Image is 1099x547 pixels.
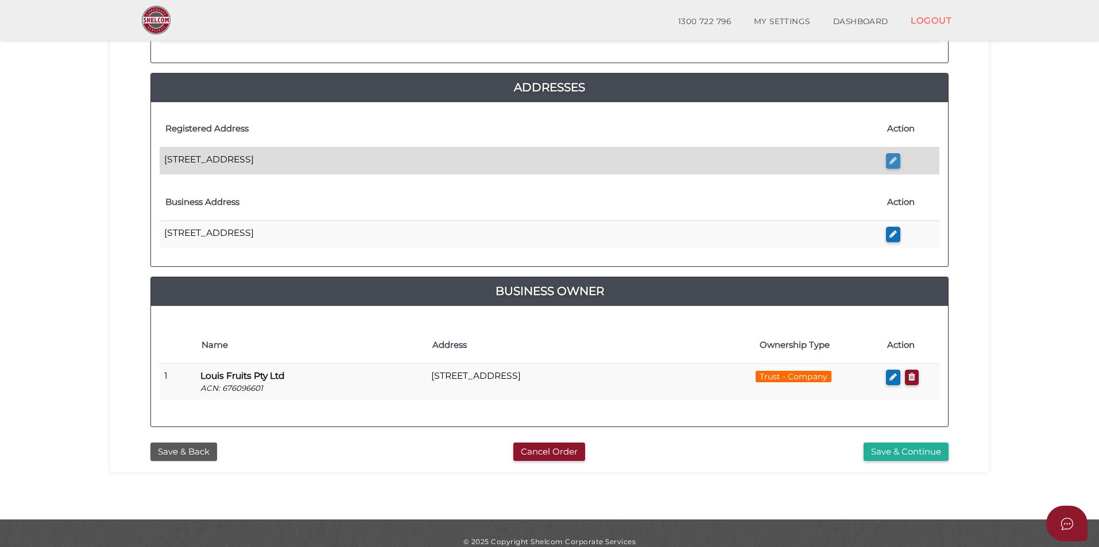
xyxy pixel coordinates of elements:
span: Trust - Company [756,371,831,382]
a: LOGOUT [899,9,963,32]
h4: Action [887,197,934,207]
h4: Business Address [165,197,876,207]
h4: Ownership Type [714,340,876,350]
a: MY SETTINGS [742,10,822,33]
a: 1300 722 796 [667,10,742,33]
h4: Registered Address [165,124,876,134]
button: Save & Continue [864,443,949,461]
button: Cancel Order [513,443,585,461]
button: Open asap [1046,506,1088,541]
a: Addresses [151,78,948,96]
button: Save & Back [150,443,217,461]
h4: Action [887,340,934,350]
a: Business Owner [151,282,948,300]
td: [STREET_ADDRESS] [427,364,708,399]
i: ACN: 676096601 [200,383,263,393]
a: DASHBOARD [822,10,900,33]
h4: Action [887,124,934,134]
h4: Address [432,340,702,350]
td: [STREET_ADDRESS] [160,221,881,248]
b: Louis Fruits Pty Ltd [200,370,285,381]
td: 1 [160,364,196,399]
h4: Name [202,340,421,350]
td: [STREET_ADDRESS] [160,148,881,174]
div: © 2025 Copyright Shelcom Corporate Services [119,537,980,546]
